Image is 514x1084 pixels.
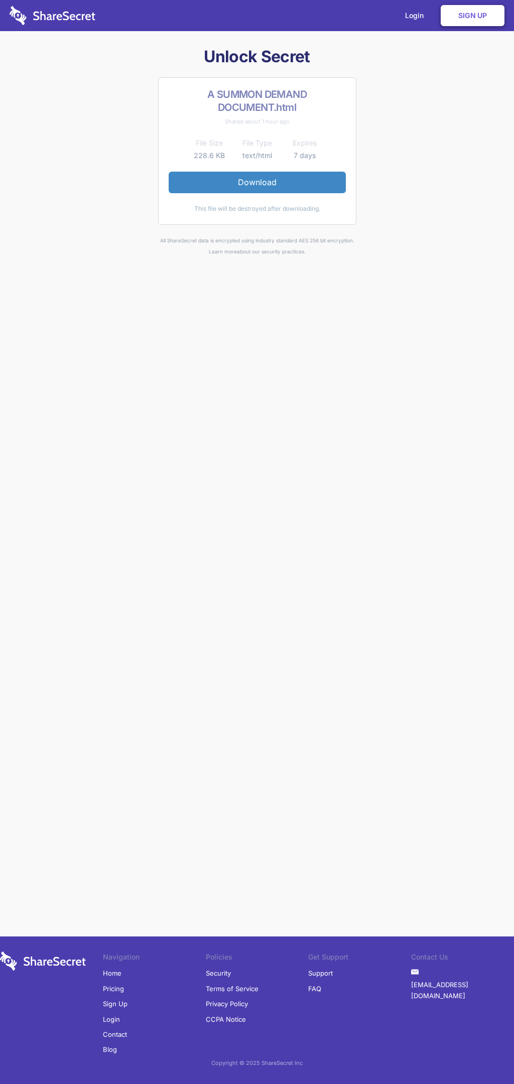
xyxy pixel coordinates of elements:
[411,977,514,1004] a: [EMAIL_ADDRESS][DOMAIN_NAME]
[103,996,127,1011] a: Sign Up
[103,981,124,996] a: Pricing
[206,1012,246,1027] a: CCPA Notice
[308,966,333,981] a: Support
[186,137,233,149] th: File Size
[206,952,309,966] li: Policies
[281,137,329,149] th: Expires
[169,203,346,214] div: This file will be destroyed after downloading.
[10,6,95,25] img: logo-wordmark-white-trans-d4663122ce5f474addd5e946df7df03e33cb6a1c49d2221995e7729f52c070b2.svg
[103,1027,127,1042] a: Contact
[103,952,206,966] li: Navigation
[209,248,237,254] a: Learn more
[169,116,346,127] div: Shared about 1 hour ago
[441,5,504,26] a: Sign Up
[206,981,259,996] a: Terms of Service
[233,150,281,162] td: text/html
[308,952,411,966] li: Get Support
[308,981,321,996] a: FAQ
[103,1042,117,1057] a: Blog
[186,150,233,162] td: 228.6 KB
[103,1012,120,1027] a: Login
[206,966,231,981] a: Security
[169,88,346,114] h2: A SUMMON DEMAND DOCUMENT.html
[281,150,329,162] td: 7 days
[103,966,121,981] a: Home
[233,137,281,149] th: File Type
[206,996,248,1011] a: Privacy Policy
[169,172,346,193] a: Download
[411,952,514,966] li: Contact Us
